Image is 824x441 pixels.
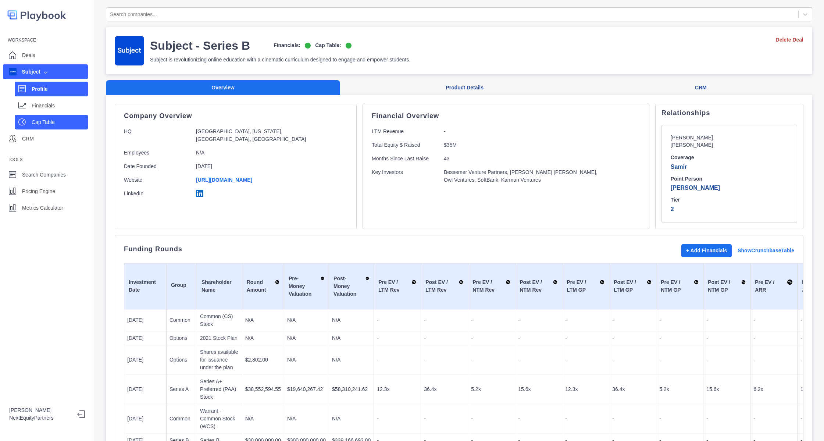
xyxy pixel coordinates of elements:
[753,334,794,342] p: -
[706,316,747,324] p: -
[22,188,55,195] p: Pricing Engine
[471,356,512,364] p: -
[275,278,279,286] img: Sort
[200,334,239,342] p: 2021 Stock Plan
[129,278,162,294] div: Investment Date
[9,68,40,76] div: Subject
[287,415,326,423] p: N/A
[706,334,747,342] p: -
[196,149,330,157] p: N/A
[671,197,788,203] h6: Tier
[332,334,371,342] p: N/A
[170,385,194,393] p: Series A
[444,168,605,184] p: Bessemer Venture Partners, [PERSON_NAME] [PERSON_NAME], Owl Ventures, SoftBank, Karman Ventures
[753,356,794,364] p: -
[565,385,606,393] p: 12.3x
[287,385,326,393] p: $19,640,267.42
[671,154,788,161] h6: Coverage
[612,385,653,393] p: 36.4x
[518,385,559,393] p: 15.6x
[553,278,557,286] img: Sort
[372,168,438,184] p: Key Investors
[22,171,66,179] p: Search Companies
[471,316,512,324] p: -
[753,385,794,393] p: 6.2x
[287,316,326,324] p: N/A
[32,102,88,110] p: Financials
[127,334,163,342] p: [DATE]
[706,385,747,393] p: 15.6x
[9,68,17,75] img: company image
[520,278,557,294] div: Post EV / NTM Rev
[124,163,190,170] p: Date Founded
[681,244,732,257] button: + Add Financials
[332,385,371,393] p: $58,310,241.62
[671,205,788,214] p: 2
[471,385,512,393] p: 5.2x
[671,163,788,171] p: Samir
[424,316,465,324] p: -
[659,415,700,423] p: -
[518,334,559,342] p: -
[196,190,203,197] img: linkedin-logo
[200,378,239,401] p: Series A+ Preferred (PAA) Stock
[661,110,797,116] p: Relationships
[565,316,606,324] p: -
[274,42,300,49] p: Financials:
[567,278,604,294] div: Pre EV / LTM GP
[565,356,606,364] p: -
[340,80,589,95] button: Product Details
[378,278,416,294] div: Pre EV / LTM Rev
[471,415,512,423] p: -
[106,80,340,95] button: Overview
[333,275,369,298] div: Post-Money Valuation
[247,278,279,294] div: Round Amount
[115,36,144,65] img: company-logo
[661,278,699,294] div: Pre EV / NTM GP
[200,407,239,430] p: Warrant - Common Stock (WCS)
[377,356,418,364] p: -
[150,38,250,53] h3: Subject - Series B
[332,316,371,324] p: N/A
[305,43,311,49] img: on-logo
[170,415,194,423] p: Common
[22,135,34,143] p: CRM
[377,334,418,342] p: -
[245,316,281,324] p: N/A
[755,278,793,294] div: Pre EV / ARR
[124,128,190,143] p: HQ
[289,275,324,298] div: Pre-Money Valuation
[150,56,410,64] p: Subject is revolutionizing online education with a cinematic curriculum designed to engage and em...
[372,155,438,163] p: Months Since Last Raise
[411,278,416,286] img: Sort
[776,36,803,44] a: Delete Deal
[647,278,652,286] img: Sort
[170,334,194,342] p: Options
[200,348,239,371] p: Shares available for issuance under the plan
[9,406,71,414] p: [PERSON_NAME]
[365,275,369,282] img: Sort
[518,316,559,324] p: -
[425,278,463,294] div: Post EV / LTM Rev
[424,334,465,342] p: -
[170,356,194,364] p: Options
[245,356,281,364] p: $2,802.00
[372,128,438,135] p: LTM Revenue
[124,113,347,119] p: Company Overview
[332,356,371,364] p: N/A
[444,141,605,149] p: $35M
[708,278,746,294] div: Post EV / NTM GP
[377,415,418,423] p: -
[506,278,510,286] img: Sort
[741,278,746,286] img: Sort
[612,316,653,324] p: -
[424,415,465,423] p: -
[459,278,463,286] img: Sort
[377,385,418,393] p: 12.3x
[424,385,465,393] p: 36.4x
[471,334,512,342] p: -
[600,278,605,286] img: Sort
[753,316,794,324] p: -
[22,51,35,59] p: Deals
[787,278,793,286] img: Sort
